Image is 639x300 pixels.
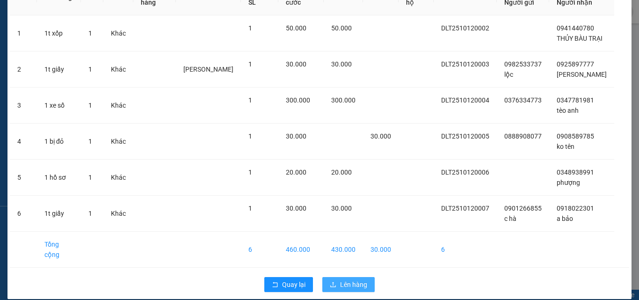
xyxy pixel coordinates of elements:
td: 1t giấy [37,51,81,88]
span: 1 [88,102,92,109]
b: Lô 6 0607 [GEOGRAPHIC_DATA], [GEOGRAPHIC_DATA] [65,62,123,110]
span: 0348938991 [557,168,594,176]
span: 0888908077 [504,132,542,140]
span: 20.000 [286,168,306,176]
td: Khác [103,88,133,124]
span: DLT2510120005 [441,132,489,140]
span: environment [65,62,71,69]
span: 0941440780 [557,24,594,32]
span: DLT2510120003 [441,60,489,68]
button: rollbackQuay lại [264,277,313,292]
span: [PERSON_NAME] [183,66,233,73]
span: 0908589785 [557,132,594,140]
span: DLT2510120007 [441,205,489,212]
span: 0925897777 [557,60,594,68]
td: 430.000 [324,232,363,268]
span: THỦY BÀU TRẠI [557,35,603,42]
button: uploadLên hàng [322,277,375,292]
span: 1 [248,132,252,140]
td: 5 [10,160,37,196]
td: 30.000 [363,232,399,268]
span: 30.000 [370,132,391,140]
td: 1 [10,15,37,51]
td: 2 [10,51,37,88]
span: c hà [504,215,516,222]
span: DLT2510120006 [441,168,489,176]
span: 30.000 [286,205,306,212]
td: Tổng cộng [37,232,81,268]
span: 1 [248,205,252,212]
span: rollback [272,281,278,289]
td: 6 [434,232,497,268]
span: 20.000 [331,168,352,176]
span: lộc [504,71,513,78]
span: 1 [88,66,92,73]
span: 0376334773 [504,96,542,104]
span: 0918022301 [557,205,594,212]
span: upload [330,281,336,289]
td: 1t giấy [37,196,81,232]
span: 1 [248,60,252,68]
td: Khác [103,15,133,51]
td: 1t xốp [37,15,81,51]
span: 1 [248,96,252,104]
span: [PERSON_NAME] [557,71,607,78]
span: 50.000 [286,24,306,32]
td: 4 [10,124,37,160]
td: 6 [10,196,37,232]
li: VP VP [GEOGRAPHIC_DATA] [5,40,65,71]
span: DLT2510120004 [441,96,489,104]
span: 0901266855 [504,205,542,212]
li: [PERSON_NAME] [5,5,136,22]
span: DLT2510120002 [441,24,489,32]
span: 1 [88,138,92,145]
span: 1 [248,24,252,32]
span: 300.000 [286,96,310,104]
span: 30.000 [331,205,352,212]
span: Lên hàng [340,279,367,290]
span: 1 [88,210,92,217]
span: 30.000 [286,60,306,68]
span: 1 [88,174,92,181]
span: tèo anh [557,107,579,114]
span: 1 [248,168,252,176]
span: a bảo [557,215,573,222]
span: 30.000 [286,132,306,140]
td: Khác [103,51,133,88]
li: VP VP [PERSON_NAME] [65,40,124,60]
td: 6 [241,232,279,268]
span: ko tên [557,143,574,150]
span: 0982533737 [504,60,542,68]
span: 1 [88,29,92,37]
td: 3 [10,88,37,124]
span: Quay lại [282,279,305,290]
td: Khác [103,160,133,196]
span: phượng [557,179,580,186]
td: 460.000 [278,232,324,268]
td: 1 xe số [37,88,81,124]
span: 300.000 [331,96,356,104]
span: 30.000 [331,60,352,68]
span: 50.000 [331,24,352,32]
td: Khác [103,124,133,160]
td: 1 hồ sơ [37,160,81,196]
td: 1 bị đỏ [37,124,81,160]
td: Khác [103,196,133,232]
span: 0347781981 [557,96,594,104]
